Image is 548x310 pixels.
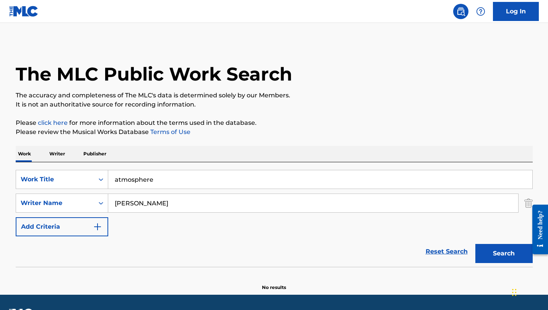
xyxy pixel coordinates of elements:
p: Publisher [81,146,109,162]
div: Drag [512,281,517,304]
div: Writer Name [21,199,89,208]
p: Work [16,146,33,162]
p: Please for more information about the terms used in the database. [16,118,533,128]
a: Terms of Use [149,128,190,136]
a: click here [38,119,68,126]
iframe: Chat Widget [510,273,548,310]
p: Please review the Musical Works Database [16,128,533,137]
p: It is not an authoritative source for recording information. [16,100,533,109]
img: help [476,7,485,16]
form: Search Form [16,170,533,267]
a: Public Search [453,4,468,19]
img: search [456,7,465,16]
img: MLC Logo [9,6,39,17]
iframe: Resource Center [527,199,548,260]
img: 9d2ae6d4665cec9f34b9.svg [93,222,102,231]
p: The accuracy and completeness of The MLC's data is determined solely by our Members. [16,91,533,100]
a: Log In [493,2,539,21]
div: Work Title [21,175,89,184]
button: Search [475,244,533,263]
img: Delete Criterion [524,194,533,213]
h1: The MLC Public Work Search [16,63,292,86]
p: No results [262,275,286,291]
a: Reset Search [422,243,472,260]
p: Writer [47,146,67,162]
button: Add Criteria [16,217,108,236]
div: Help [473,4,488,19]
